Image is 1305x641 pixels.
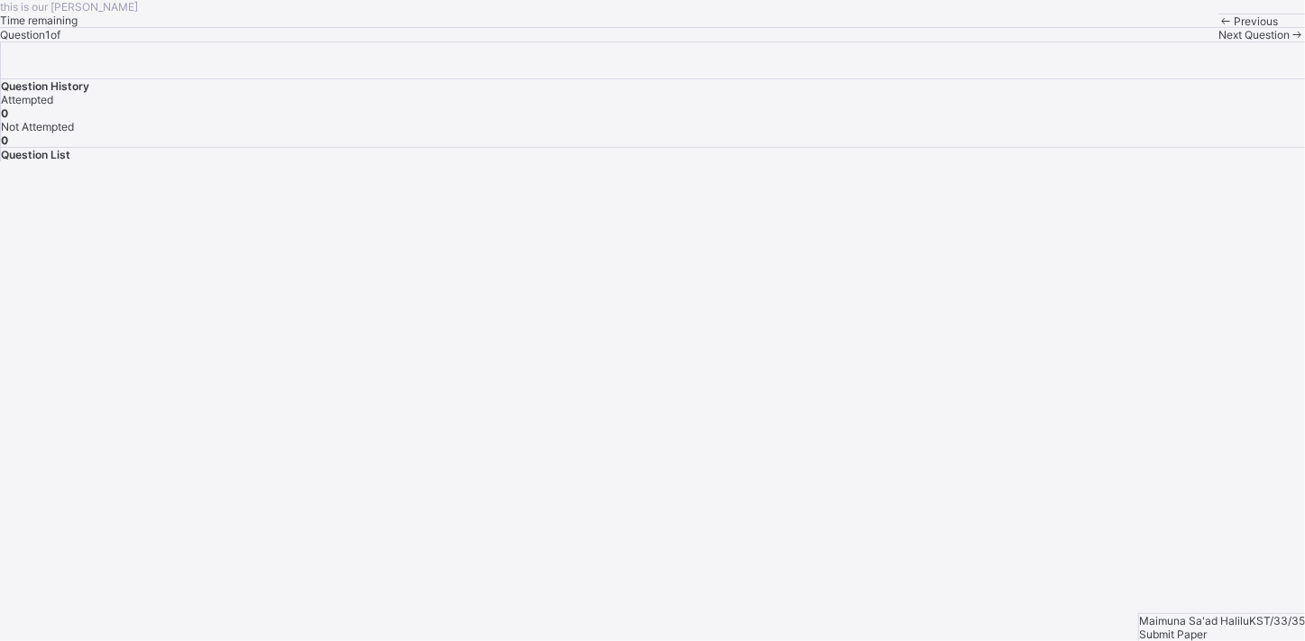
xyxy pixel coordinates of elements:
[1,79,89,93] span: Question History
[1,120,74,133] span: Not Attempted
[1,106,8,120] b: 0
[1,133,8,147] b: 0
[1,148,70,161] span: Question List
[1218,28,1290,41] span: Next Question
[1,93,53,106] span: Attempted
[1139,627,1207,641] span: Submit Paper
[1234,14,1278,28] span: Previous
[1249,614,1305,627] span: KST/33/35
[1139,614,1249,627] span: Maimuna Sa'ad Halilu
